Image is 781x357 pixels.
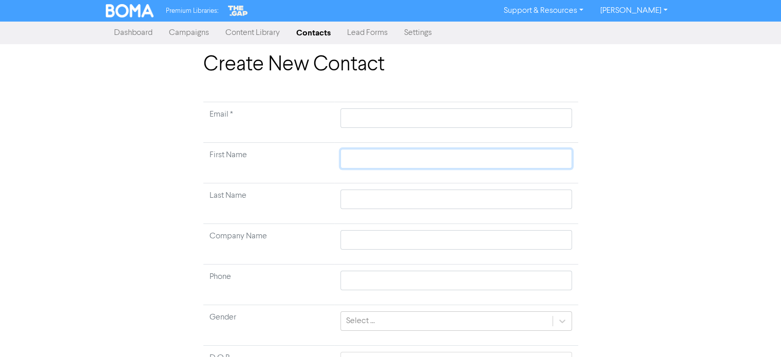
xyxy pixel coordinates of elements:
[203,102,335,143] td: Required
[496,3,592,19] a: Support & Resources
[203,305,335,346] td: Gender
[203,265,335,305] td: Phone
[161,23,217,43] a: Campaigns
[396,23,440,43] a: Settings
[203,183,335,224] td: Last Name
[106,23,161,43] a: Dashboard
[339,23,396,43] a: Lead Forms
[203,224,335,265] td: Company Name
[592,3,675,19] a: [PERSON_NAME]
[730,308,781,357] iframe: Chat Widget
[346,315,375,327] div: Select ...
[106,4,154,17] img: BOMA Logo
[288,23,339,43] a: Contacts
[226,4,249,17] img: The Gap
[203,52,578,77] h1: Create New Contact
[203,143,335,183] td: First Name
[166,8,218,14] span: Premium Libraries:
[217,23,288,43] a: Content Library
